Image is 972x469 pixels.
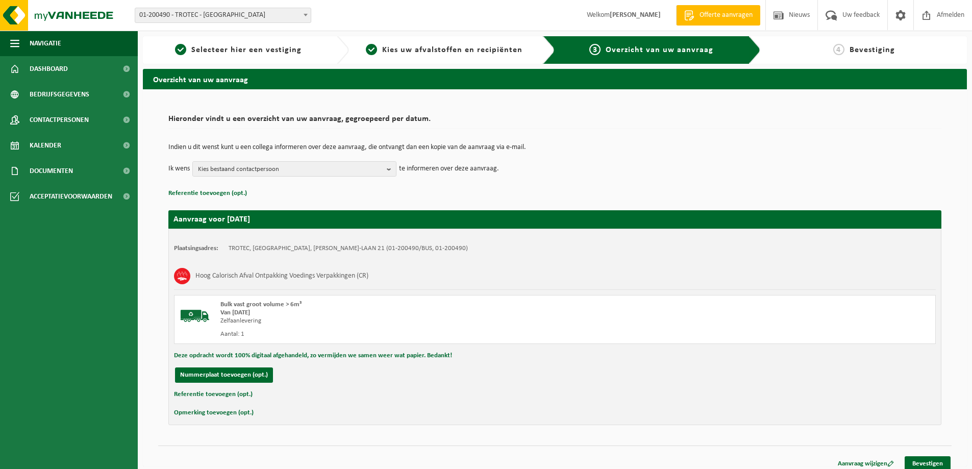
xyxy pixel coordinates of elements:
button: Deze opdracht wordt 100% digitaal afgehandeld, zo vermijden we samen weer wat papier. Bedankt! [174,349,452,362]
img: BL-SO-LV.png [180,301,210,331]
span: 4 [833,44,844,55]
span: Kies bestaand contactpersoon [198,162,383,177]
span: Bedrijfsgegevens [30,82,89,107]
span: Kies uw afvalstoffen en recipiënten [382,46,522,54]
a: Offerte aanvragen [676,5,760,26]
a: 2Kies uw afvalstoffen en recipiënten [354,44,535,56]
button: Kies bestaand contactpersoon [192,161,396,177]
p: Indien u dit wenst kunt u een collega informeren over deze aanvraag, die ontvangt dan een kopie v... [168,144,941,151]
span: Bevestiging [850,46,895,54]
span: Contactpersonen [30,107,89,133]
span: 3 [589,44,601,55]
span: 1 [175,44,186,55]
button: Opmerking toevoegen (opt.) [174,406,254,419]
span: Navigatie [30,31,61,56]
button: Referentie toevoegen (opt.) [168,187,247,200]
button: Referentie toevoegen (opt.) [174,388,253,401]
span: 2 [366,44,377,55]
h2: Overzicht van uw aanvraag [143,69,967,89]
p: Ik wens [168,161,190,177]
h3: Hoog Calorisch Afval Ontpakking Voedings Verpakkingen (CR) [195,268,368,284]
span: Dashboard [30,56,68,82]
iframe: chat widget [5,447,170,469]
p: te informeren over deze aanvraag. [399,161,499,177]
td: TROTEC, [GEOGRAPHIC_DATA], [PERSON_NAME]-LAAN 21 (01-200490/BUS, 01-200490) [229,244,468,253]
button: Nummerplaat toevoegen (opt.) [175,367,273,383]
span: Offerte aanvragen [697,10,755,20]
a: 1Selecteer hier een vestiging [148,44,329,56]
strong: Van [DATE] [220,309,250,316]
span: 01-200490 - TROTEC - VEURNE [135,8,311,23]
span: Selecteer hier een vestiging [191,46,302,54]
span: Documenten [30,158,73,184]
h2: Hieronder vindt u een overzicht van uw aanvraag, gegroepeerd per datum. [168,115,941,129]
strong: Plaatsingsadres: [174,245,218,252]
span: Overzicht van uw aanvraag [606,46,713,54]
div: Zelfaanlevering [220,317,596,325]
strong: Aanvraag voor [DATE] [173,215,250,224]
div: Aantal: 1 [220,330,596,338]
strong: [PERSON_NAME] [610,11,661,19]
span: Bulk vast groot volume > 6m³ [220,301,302,308]
span: Acceptatievoorwaarden [30,184,112,209]
span: 01-200490 - TROTEC - VEURNE [135,8,311,22]
span: Kalender [30,133,61,158]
